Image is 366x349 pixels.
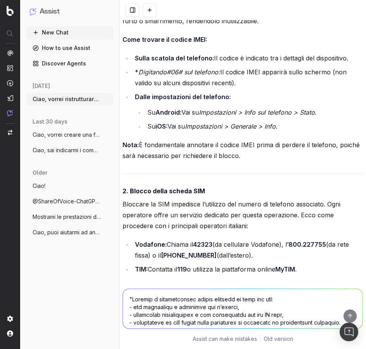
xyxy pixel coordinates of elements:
strong: iOS: [155,122,167,130]
strong: 119 [177,265,187,273]
img: Botify logo [7,6,14,16]
strong: [PHONE_NUMBER] [161,251,217,259]
span: Ciao, puoi aiutarmi ad analizzare il tem [33,229,101,236]
button: Ciao! [26,180,113,192]
button: Assist [29,6,110,17]
a: How to use Assist [26,42,113,54]
li: * Il codice IMEI apparirà sullo schermo (non valido su alcuni dispositivi recenti). [133,67,363,88]
strong: Dalle impostazioni del telefono: [135,93,231,101]
em: Impostazioni > Generale > Info [185,122,276,130]
span: [DATE] [33,82,50,90]
span: Ciao, vorrei creare una faq su questo ar [33,131,101,139]
a: Old version [264,335,293,343]
img: Setting [7,316,13,322]
em: Digitando [138,68,220,76]
p: È fondamentale annotare il codice IMEI prima di perdere il telefono, poiché sarà necessario per r... [123,139,363,161]
strong: Come trovare il codice IMEI: [123,36,207,43]
strong: 42323 [193,241,212,248]
img: Activation [7,80,13,86]
p: Assist can make mistakes [193,335,257,343]
button: Ciao, sai indicarmi i competitor di assi [26,144,113,156]
img: Analytics [7,50,13,56]
span: older [33,169,47,177]
li: Su Vai su . [145,121,363,132]
a: Discover Agents [26,57,113,70]
button: Mostrami le prestazioni delle parole chi [26,211,113,223]
span: @ShareOfVoice-ChatGPT riesci a dirmi per [33,198,101,205]
img: Switch project [8,130,12,135]
img: Intelligence [7,65,13,71]
strong: Sulla scatola del telefono: [135,54,214,62]
span: Ciao, vorrei ristrutturare parte del con [33,95,101,103]
button: Ciao, vorrei creare una faq su questo ar [26,129,113,141]
span: Mostrami le prestazioni delle parole chi [33,213,101,221]
img: Assist [7,110,13,116]
button: New Chat [26,26,113,39]
button: Ciao, puoi aiutarmi ad analizzare il tem [26,226,113,239]
strong: Nota: [123,141,139,149]
li: Su Vai su . [145,107,363,118]
img: My account [7,330,13,337]
strong: 800.227755 [288,241,326,248]
li: Contatta il o utilizza la piattaforma online . [133,264,363,275]
strong: TIM: [135,265,148,273]
li: Il codice è indicato tra i dettagli del dispositivo. [133,53,363,64]
li: Chiama il o accedi all’area clienti online o tramite app. [133,278,363,289]
strong: MyTIM [275,265,295,273]
p: Bloccare la SIM impedisce l’utilizzo del numero di telefono associato. Ogni operatore offre un se... [123,199,363,231]
li: Chiama il (da cellulare Vodafone), l’ (da rete fissa) o il (dall’estero). [133,239,363,261]
em: Impostazioni > Info sul telefono > Stato [199,108,315,116]
strong: Android: [155,108,181,116]
img: Studio [7,95,13,101]
h1: Assist [40,6,60,17]
button: @ShareOfVoice-ChatGPT riesci a dirmi per [26,195,113,208]
strong: Vodafone: [135,241,167,248]
span: Ciao! [33,182,45,190]
strong: 2. Blocco della scheda SIM [123,187,205,195]
button: Ciao, vorrei ristrutturare parte del con [26,93,113,105]
em: #06# sul telefono: [167,68,220,76]
img: Assist [29,8,36,15]
div: Open Intercom Messenger [340,323,358,341]
span: Ciao, sai indicarmi i competitor di assi [33,146,101,154]
span: last 30 days [33,118,67,126]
